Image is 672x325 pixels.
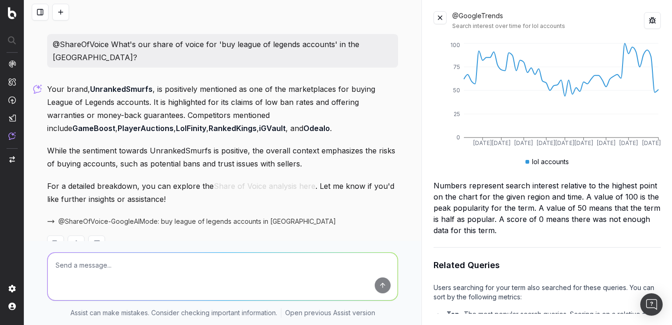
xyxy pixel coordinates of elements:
[8,7,16,19] img: Botify logo
[9,156,15,163] img: Switch project
[33,84,42,94] img: Botify assist logo
[209,124,257,133] strong: RankedKings
[434,259,661,272] h2: Related Queries
[70,308,277,318] p: Assist can make mistakes. Consider checking important information.
[58,217,336,226] span: @ShareOfVoice-GoogleAIMode: buy league of legends accounts in [GEOGRAPHIC_DATA]
[434,283,661,302] p: Users searching for your term also searched for these queries. You can sort by the following metr...
[452,22,644,30] div: Search interest over time for lol accounts
[450,41,460,48] tspan: 100
[642,139,661,146] tspan: [DATE]
[8,114,16,122] img: Studio
[640,293,663,316] div: Open Intercom Messenger
[8,303,16,310] img: My account
[47,144,398,170] p: While the sentiment towards UnrankedSmurfs is positive, the overall context emphasizes the risks ...
[118,124,174,133] strong: PlayerAuctions
[8,132,16,140] img: Assist
[47,217,347,226] button: @ShareOfVoice-GoogleAIMode: buy league of legends accounts in [GEOGRAPHIC_DATA]
[53,38,392,64] p: @ShareOfVoice What's our share of voice for 'buy league of legends accounts' in the [GEOGRAPHIC_D...
[619,139,638,146] tspan: [DATE]
[452,11,644,30] div: @GoogleTrends
[47,180,398,206] p: For a detailed breakdown, you can explore the . Let me know if you'd like further insights or ass...
[8,96,16,104] img: Activation
[525,157,569,166] div: lol accounts
[214,180,315,193] button: Share of Voice analysis here
[556,139,574,146] tspan: [DATE]
[285,308,375,318] a: Open previous Assist version
[453,63,460,70] tspan: 75
[456,134,460,141] tspan: 0
[176,124,206,133] strong: LolFinity
[72,124,115,133] strong: GameBoost
[447,310,459,318] b: Top
[515,139,533,146] tspan: [DATE]
[8,285,16,292] img: Setting
[303,124,330,133] strong: Odealo
[454,111,460,118] tspan: 25
[434,180,661,236] div: Numbers represent search interest relative to the highest point on the chart for the given region...
[473,139,492,146] tspan: [DATE]
[537,139,556,146] tspan: [DATE]
[8,78,16,86] img: Intelligence
[597,139,616,146] tspan: [DATE]
[8,60,16,68] img: Analytics
[492,139,511,146] tspan: [DATE]
[90,84,153,94] strong: UnrankedSmurfs
[47,83,398,135] p: Your brand, , is positively mentioned as one of the marketplaces for buying League of Legends acc...
[453,87,460,94] tspan: 50
[259,124,286,133] strong: iGVault
[574,139,593,146] tspan: [DATE]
